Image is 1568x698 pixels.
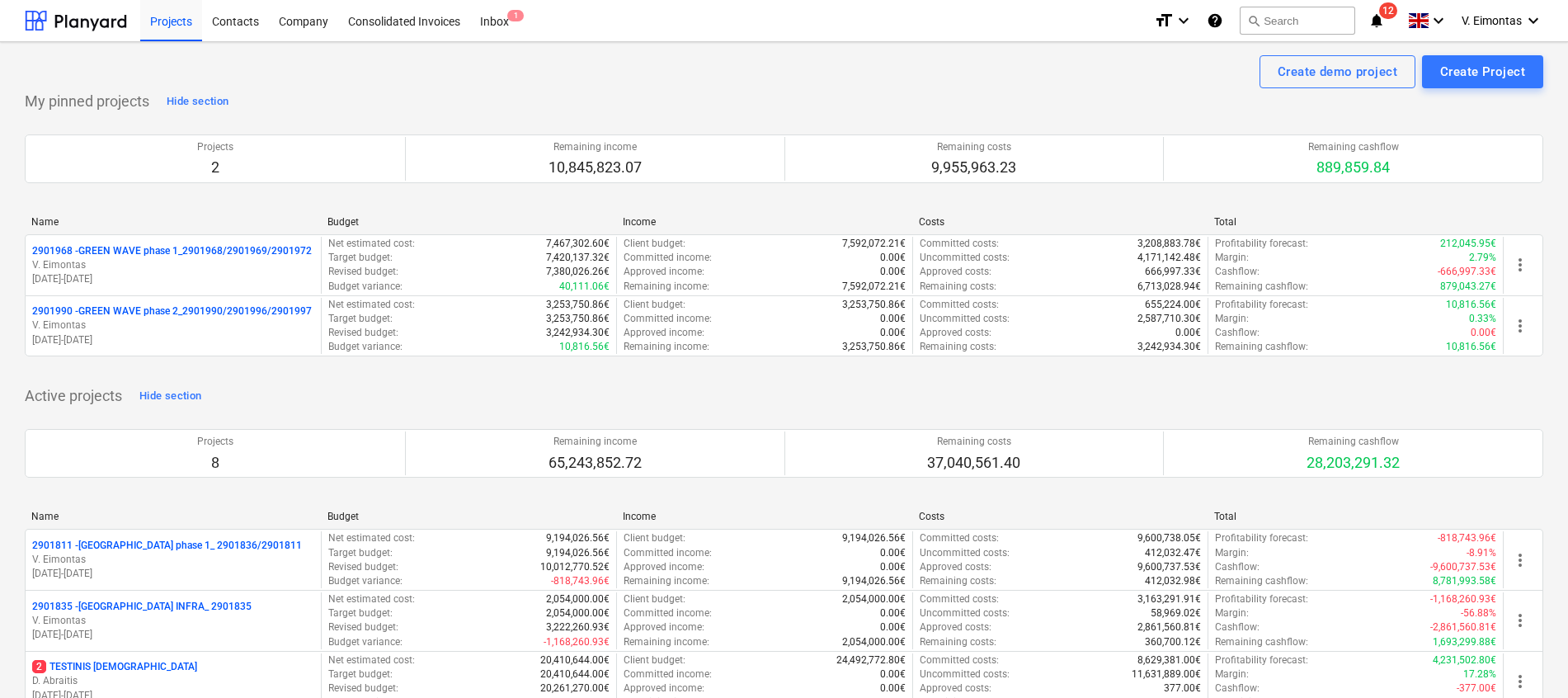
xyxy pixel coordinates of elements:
p: 0.00€ [880,546,906,560]
p: -377.00€ [1457,681,1496,696]
p: [DATE] - [DATE] [32,272,314,286]
p: Client budget : [624,298,685,312]
p: Revised budget : [328,681,398,696]
p: 2,054,000.00€ [842,592,906,606]
p: V. Eimontas [32,318,314,332]
span: more_vert [1510,255,1530,275]
p: Cashflow : [1215,265,1260,279]
p: Margin : [1215,546,1249,560]
div: Costs [919,511,1202,522]
p: 0.00€ [880,681,906,696]
div: Name [31,511,314,522]
p: 40,111.06€ [559,280,610,294]
p: 3,242,934.30€ [1137,340,1201,354]
p: -56.88% [1461,606,1496,620]
span: 2 [32,660,46,673]
p: 17.28% [1463,667,1496,681]
p: Profitability forecast : [1215,531,1308,545]
p: 9,955,963.23 [931,158,1016,177]
p: Target budget : [328,606,393,620]
p: 4,171,142.48€ [1137,251,1201,265]
p: Target budget : [328,251,393,265]
div: 2901811 -[GEOGRAPHIC_DATA] phase 1_ 2901836/2901811V. Eimontas[DATE]-[DATE] [32,539,314,581]
p: Budget variance : [328,635,403,649]
p: 10,845,823.07 [549,158,642,177]
p: 377.00€ [1164,681,1201,696]
p: [DATE] - [DATE] [32,628,314,642]
div: Costs [919,216,1202,228]
button: Create demo project [1260,55,1415,88]
p: 3,208,883.78€ [1137,237,1201,251]
p: Uncommitted costs : [920,546,1010,560]
p: Approved costs : [920,265,991,279]
p: 7,592,072.21€ [842,237,906,251]
p: Approved income : [624,265,704,279]
p: 9,194,026.56€ [546,531,610,545]
button: Create Project [1422,55,1543,88]
p: Approved costs : [920,681,991,696]
div: Total [1214,511,1497,522]
p: Committed costs : [920,298,999,312]
p: 37,040,561.40 [927,453,1020,473]
p: Approved income : [624,681,704,696]
p: Uncommitted costs : [920,667,1010,681]
p: Remaining income [549,435,642,449]
p: Remaining costs : [920,340,996,354]
button: Hide section [135,383,205,409]
iframe: Chat Widget [1486,619,1568,698]
p: Remaining cashflow : [1215,574,1308,588]
p: Target budget : [328,546,393,560]
p: Profitability forecast : [1215,298,1308,312]
p: Uncommitted costs : [920,606,1010,620]
span: more_vert [1510,550,1530,570]
p: Revised budget : [328,620,398,634]
p: Remaining costs [931,140,1016,154]
p: 10,012,770.52€ [540,560,610,574]
p: Target budget : [328,667,393,681]
p: 2901968 - GREEN WAVE phase 1_2901968/2901969/2901972 [32,244,312,258]
p: 8,781,993.58€ [1433,574,1496,588]
p: Committed income : [624,667,712,681]
div: 2901835 -[GEOGRAPHIC_DATA] INFRA_ 2901835V. Eimontas[DATE]-[DATE] [32,600,314,642]
p: 2,054,000.00€ [842,635,906,649]
p: Committed income : [624,251,712,265]
p: Projects [197,435,233,449]
p: 24,492,772.80€ [836,653,906,667]
p: 20,410,644.00€ [540,667,610,681]
p: 2901990 - GREEN WAVE phase 2_2901990/2901996/2901997 [32,304,312,318]
p: -9,600,737.53€ [1430,560,1496,574]
p: 2,054,000.00€ [546,592,610,606]
p: 10,816.56€ [1446,340,1496,354]
p: 879,043.27€ [1440,280,1496,294]
div: Income [623,216,906,228]
p: Remaining costs : [920,635,996,649]
p: Budget variance : [328,574,403,588]
p: 0.00€ [880,620,906,634]
p: Margin : [1215,667,1249,681]
p: Remaining income : [624,574,709,588]
p: Cashflow : [1215,681,1260,696]
p: Margin : [1215,312,1249,326]
p: 0.00€ [880,667,906,681]
p: V. Eimontas [32,614,314,628]
p: -818,743.96€ [551,574,610,588]
p: 7,420,137.32€ [546,251,610,265]
p: 0.00€ [880,560,906,574]
p: 9,600,737.53€ [1137,560,1201,574]
p: Net estimated cost : [328,531,415,545]
p: Cashflow : [1215,620,1260,634]
p: Committed costs : [920,531,999,545]
p: V. Eimontas [32,258,314,272]
p: Profitability forecast : [1215,237,1308,251]
p: 65,243,852.72 [549,453,642,473]
p: 3,253,750.86€ [546,298,610,312]
p: Budget variance : [328,280,403,294]
p: 20,410,644.00€ [540,653,610,667]
p: Revised budget : [328,560,398,574]
p: 0.00€ [880,312,906,326]
p: Profitability forecast : [1215,592,1308,606]
p: Active projects [25,386,122,406]
span: more_vert [1510,611,1530,630]
p: 58,969.02€ [1151,606,1201,620]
